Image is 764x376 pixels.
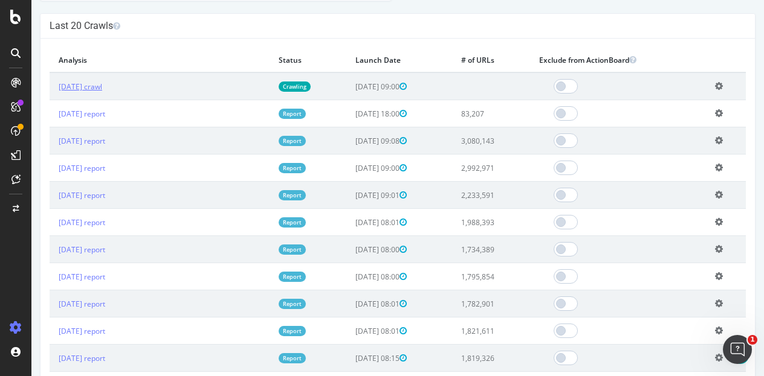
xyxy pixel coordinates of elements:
a: Report [247,353,274,363]
td: 1,795,854 [421,263,499,290]
a: [DATE] report [27,299,74,309]
span: [DATE] 08:01 [324,326,375,336]
a: [DATE] report [27,217,74,228]
a: [DATE] report [27,163,74,173]
th: Launch Date [315,48,421,72]
span: [DATE] 18:00 [324,109,375,119]
span: [DATE] 09:08 [324,136,375,146]
td: 2,992,971 [421,155,499,182]
a: [DATE] report [27,109,74,119]
a: Report [247,136,274,146]
span: 1 [748,335,757,345]
td: 83,207 [421,100,499,127]
span: [DATE] 09:00 [324,81,375,92]
span: [DATE] 09:00 [324,163,375,173]
span: [DATE] 08:15 [324,353,375,363]
a: Crawling [247,81,279,92]
span: [DATE] 08:01 [324,299,375,309]
td: 1,819,326 [421,345,499,372]
td: 2,233,591 [421,182,499,209]
span: [DATE] 09:01 [324,190,375,200]
iframe: Intercom live chat [723,335,752,364]
a: [DATE] crawl [27,81,71,92]
a: Report [247,299,274,309]
a: Report [247,163,274,173]
span: [DATE] 08:00 [324,244,375,255]
a: [DATE] report [27,353,74,363]
td: 1,782,901 [421,290,499,317]
a: Report [247,109,274,119]
th: Status [238,48,314,72]
td: 1,821,611 [421,317,499,345]
td: 3,080,143 [421,127,499,155]
td: 1,734,389 [421,236,499,263]
a: Report [247,190,274,200]
a: [DATE] report [27,244,74,255]
th: Analysis [18,48,238,72]
a: [DATE] report [27,190,74,200]
span: [DATE] 08:01 [324,217,375,228]
h4: Last 20 Crawls [18,20,714,32]
a: [DATE] report [27,326,74,336]
td: 1,988,393 [421,209,499,236]
a: Report [247,244,274,255]
a: Report [247,326,274,336]
span: [DATE] 08:00 [324,272,375,282]
a: Report [247,272,274,282]
th: # of URLs [421,48,499,72]
th: Exclude from ActionBoard [499,48,675,72]
a: [DATE] report [27,272,74,282]
a: [DATE] report [27,136,74,146]
a: Report [247,217,274,228]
